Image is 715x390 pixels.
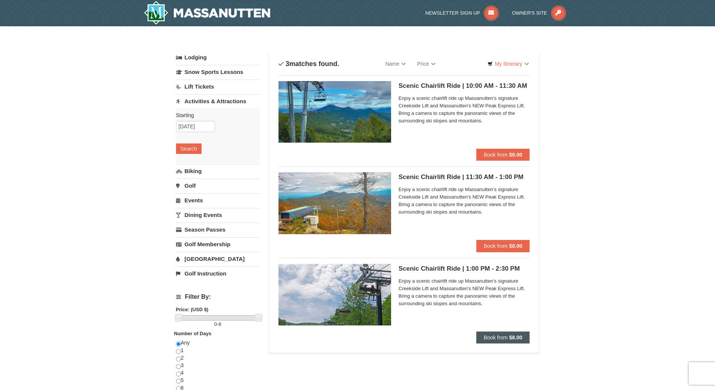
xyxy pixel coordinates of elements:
[176,252,260,266] a: [GEOGRAPHIC_DATA]
[484,334,508,340] span: Book from
[399,277,530,307] span: Enjoy a scenic chairlift ride up Massanutten’s signature Creekside Lift and Massanutten's NEW Pea...
[176,111,254,119] label: Starting
[218,321,221,327] span: 8
[476,149,530,161] button: Book from $8.00
[425,10,480,16] span: Newsletter Sign Up
[399,95,530,125] span: Enjoy a scenic chairlift ride up Massanutten’s signature Creekside Lift and Massanutten's NEW Pea...
[399,265,530,273] h5: Scenic Chairlift Ride | 1:00 PM - 2:30 PM
[484,243,508,249] span: Book from
[509,152,522,158] strong: $8.00
[509,243,522,249] strong: $8.00
[176,179,260,193] a: Golf
[176,94,260,108] a: Activities & Attractions
[399,82,530,90] h5: Scenic Chairlift Ride | 10:00 AM - 11:30 AM
[176,65,260,79] a: Snow Sports Lessons
[509,334,522,340] strong: $8.00
[174,331,212,336] strong: Number of Days
[512,10,547,16] span: Owner's Site
[144,1,271,25] a: Massanutten Resort
[483,58,533,69] a: My Itinerary
[286,60,289,68] span: 3
[411,56,441,71] a: Price
[176,193,260,207] a: Events
[176,80,260,93] a: Lift Tickets
[176,223,260,236] a: Season Passes
[278,264,391,325] img: 24896431-9-664d1467.jpg
[476,331,530,343] button: Book from $8.00
[512,10,566,16] a: Owner's Site
[176,51,260,64] a: Lodging
[214,321,217,327] span: 0
[278,172,391,234] img: 24896431-13-a88f1aaf.jpg
[176,164,260,178] a: Biking
[484,152,508,158] span: Book from
[176,294,260,300] h4: Filter By:
[278,81,391,143] img: 24896431-1-a2e2611b.jpg
[176,321,260,328] label: -
[278,60,339,68] h4: matches found.
[380,56,411,71] a: Name
[399,186,530,216] span: Enjoy a scenic chairlift ride up Massanutten’s signature Creekside Lift and Massanutten's NEW Pea...
[176,208,260,222] a: Dining Events
[176,237,260,251] a: Golf Membership
[425,10,499,16] a: Newsletter Sign Up
[176,307,209,312] strong: Price: (USD $)
[144,1,271,25] img: Massanutten Resort Logo
[476,240,530,252] button: Book from $8.00
[176,267,260,280] a: Golf Instruction
[176,143,202,154] button: Search
[399,173,530,181] h5: Scenic Chairlift Ride | 11:30 AM - 1:00 PM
